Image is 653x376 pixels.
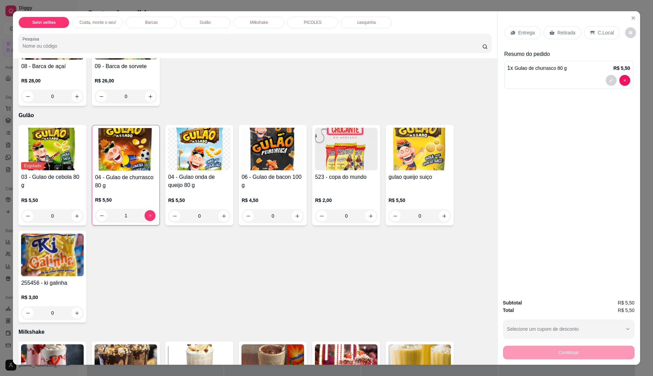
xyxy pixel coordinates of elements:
[18,111,491,120] p: Gulão
[557,29,575,36] p: Retirada
[95,197,157,203] p: R$ 5,50
[315,173,378,181] h4: 523 - copa do mundo
[614,65,630,72] p: R$ 5,50
[21,294,84,301] p: R$ 3,00
[200,20,211,25] p: Gulão
[357,20,376,25] p: casquinha
[218,210,229,221] button: increase-product-quantity
[388,173,451,181] h4: gulao queijo suiço
[21,128,84,170] img: product-image
[315,197,378,204] p: R$ 2,00
[21,279,84,287] h4: 255456 - ki galinha
[22,210,33,221] button: decrease-product-quantity
[145,20,158,25] p: Barcas
[168,197,231,204] p: R$ 5,50
[625,27,636,38] button: decrease-product-quantity
[241,197,304,204] p: R$ 4,50
[95,77,157,84] p: R$ 26,00
[21,62,84,70] h4: 08 - Barca de açaí
[22,43,482,49] input: Pesquisa
[80,20,116,25] p: Cuida, monte o seu!
[315,128,378,170] img: product-image
[388,197,451,204] p: R$ 5,50
[95,128,157,171] img: product-image
[250,20,268,25] p: Milkshake
[316,210,327,221] button: decrease-product-quantity
[618,307,635,314] span: R$ 5,50
[598,29,614,36] p: C.Local
[71,210,82,221] button: increase-product-quantity
[503,300,522,305] strong: Subtotal
[388,128,451,170] img: product-image
[168,128,231,170] img: product-image
[21,234,84,276] img: product-image
[95,173,157,190] h4: 04 - Gulao de churrasco 80 g
[515,65,567,71] span: Gulao de churrasco 80 g
[292,210,303,221] button: increase-product-quantity
[32,20,56,25] p: Selvi selfies
[619,75,630,86] button: decrease-product-quantity
[243,210,254,221] button: decrease-product-quantity
[21,77,84,84] p: R$ 28,00
[304,20,321,25] p: PICOLES
[22,36,41,42] label: Pesquisa
[21,162,44,170] span: Esgotado
[439,210,450,221] button: increase-product-quantity
[22,308,33,318] button: decrease-product-quantity
[365,210,376,221] button: increase-product-quantity
[241,173,304,189] h4: 06 - Gulao de bacon 100 g
[390,210,401,221] button: decrease-product-quantity
[504,50,633,58] p: Resumo do pedido
[606,75,617,86] button: decrease-product-quantity
[241,128,304,170] img: product-image
[618,299,635,307] span: R$ 5,50
[503,308,514,313] strong: Total
[628,13,639,23] button: Close
[168,173,231,189] h4: 04 - Gulao onda de queijo 80 g
[21,173,84,189] h4: 03 - Gulao de cebola 80 g
[96,210,107,221] button: decrease-product-quantity
[18,328,491,336] p: Milkshake
[503,319,635,339] button: Selecione um cupom de desconto
[145,210,155,221] button: increase-product-quantity
[21,197,84,204] p: R$ 5,50
[95,62,157,70] h4: 09 - Barca de sorvete
[507,64,567,72] p: 1 x
[169,210,180,221] button: decrease-product-quantity
[518,29,535,36] p: Entrega
[71,308,82,318] button: increase-product-quantity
